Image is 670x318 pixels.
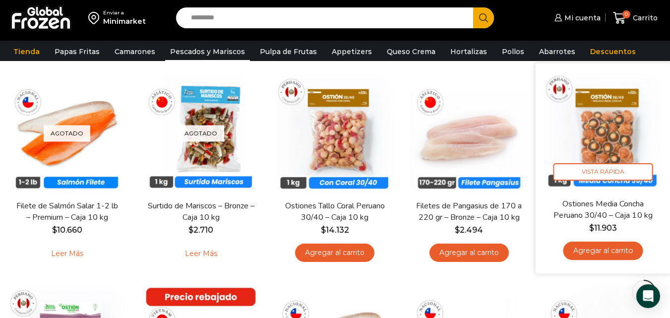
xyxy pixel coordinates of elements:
[165,42,250,61] a: Pescados y Mariscos
[36,244,99,264] a: Leé más sobre “Filete de Salmón Salar 1-2 lb – Premium - Caja 10 kg”
[553,163,653,181] span: Vista Rápida
[170,244,233,264] a: Leé más sobre “Surtido de Mariscos - Bronze - Caja 10 kg”
[610,6,660,30] a: 0 Carrito
[497,42,529,61] a: Pollos
[321,225,326,235] span: $
[552,8,601,28] a: Mi cuenta
[455,225,483,235] bdi: 2.494
[321,225,349,235] bdi: 14.132
[103,9,146,16] div: Enviar a
[382,42,440,61] a: Queso Crema
[281,200,388,223] a: Ostiones Tallo Coral Peruano 30/40 – Caja 10 kg
[445,42,492,61] a: Hortalizas
[585,42,641,61] a: Descuentos
[44,125,90,141] p: Agotado
[473,7,494,28] button: Search button
[416,200,523,223] a: Filetes de Pangasius de 170 a 220 gr – Bronze – Caja 10 kg
[534,42,580,61] a: Abarrotes
[255,42,322,61] a: Pulpa de Frutas
[549,198,657,221] a: Ostiones Media Concha Peruano 30/40 – Caja 10 kg
[563,242,643,260] a: Agregar al carrito: “Ostiones Media Concha Peruano 30/40 - Caja 10 kg”
[8,42,45,61] a: Tienda
[52,225,82,235] bdi: 10.660
[50,42,105,61] a: Papas Fritas
[147,200,254,223] a: Surtido de Mariscos – Bronze – Caja 10 kg
[110,42,160,61] a: Camarones
[295,244,374,262] a: Agregar al carrito: “Ostiones Tallo Coral Peruano 30/40 - Caja 10 kg”
[178,125,224,141] p: Agotado
[630,13,658,23] span: Carrito
[88,9,103,26] img: address-field-icon.svg
[188,225,193,235] span: $
[429,244,509,262] a: Agregar al carrito: “Filetes de Pangasius de 170 a 220 gr - Bronze - Caja 10 kg”
[455,225,460,235] span: $
[103,16,146,26] div: Minimarket
[622,10,630,18] span: 0
[636,284,660,308] div: Open Intercom Messenger
[327,42,377,61] a: Appetizers
[52,225,57,235] span: $
[589,223,617,233] bdi: 11.903
[13,200,121,223] a: Filete de Salmón Salar 1-2 lb – Premium – Caja 10 kg
[562,13,601,23] span: Mi cuenta
[589,223,594,233] span: $
[188,225,213,235] bdi: 2.710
